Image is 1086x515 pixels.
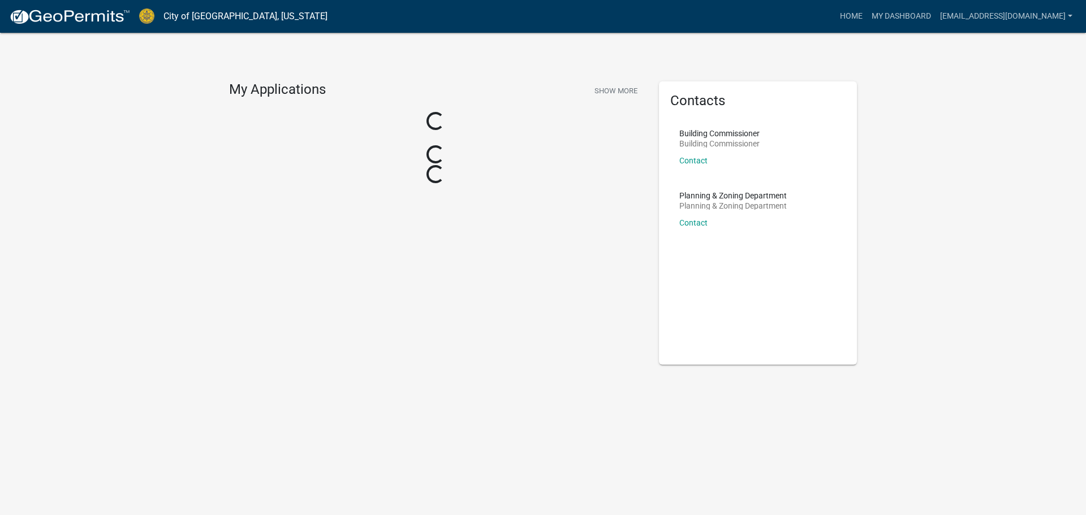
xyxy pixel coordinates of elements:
img: City of Jeffersonville, Indiana [139,8,154,24]
a: My Dashboard [867,6,936,27]
a: Contact [679,156,708,165]
h4: My Applications [229,81,326,98]
p: Planning & Zoning Department [679,192,787,200]
a: [EMAIL_ADDRESS][DOMAIN_NAME] [936,6,1077,27]
a: City of [GEOGRAPHIC_DATA], [US_STATE] [163,7,327,26]
p: Planning & Zoning Department [679,202,787,210]
a: Contact [679,218,708,227]
a: Home [835,6,867,27]
p: Building Commissioner [679,129,760,137]
h5: Contacts [670,93,846,109]
p: Building Commissioner [679,140,760,148]
button: Show More [590,81,642,100]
